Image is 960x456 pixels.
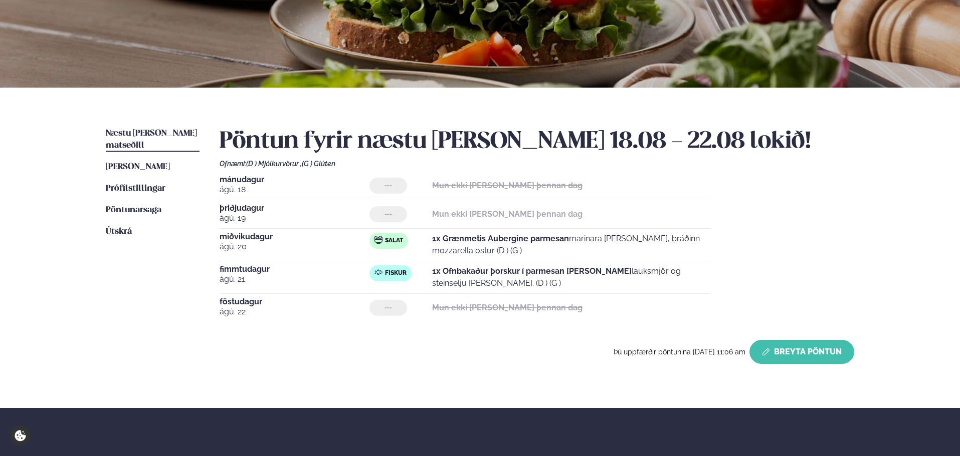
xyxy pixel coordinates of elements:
span: Þú uppfærðir pöntunina [DATE] 11:06 am [614,348,745,356]
span: [PERSON_NAME] [106,163,170,171]
span: --- [385,210,392,218]
a: Útskrá [106,226,132,238]
span: (G ) Glúten [302,160,335,168]
a: Cookie settings [10,425,31,446]
span: --- [385,304,392,312]
span: ágú. 21 [220,273,369,285]
span: ágú. 19 [220,212,369,224]
span: ágú. 18 [220,184,369,196]
span: Pöntunarsaga [106,206,161,214]
span: þriðjudagur [220,204,369,212]
span: ágú. 20 [220,241,369,253]
h2: Pöntun fyrir næstu [PERSON_NAME] 18.08 - 22.08 lokið! [220,128,854,156]
strong: Mun ekki [PERSON_NAME] þennan dag [432,303,583,312]
strong: 1x Ofnbakaður þorskur í parmesan [PERSON_NAME] [432,266,632,276]
span: (D ) Mjólkurvörur , [246,160,302,168]
span: Útskrá [106,227,132,236]
span: Næstu [PERSON_NAME] matseðill [106,129,197,150]
a: [PERSON_NAME] [106,161,170,173]
strong: Mun ekki [PERSON_NAME] þennan dag [432,209,583,219]
button: Breyta Pöntun [749,340,854,364]
a: Næstu [PERSON_NAME] matseðill [106,128,200,152]
span: Salat [385,237,403,245]
img: fish.svg [374,268,382,276]
span: Fiskur [385,269,407,277]
p: lauksmjör og steinselju [PERSON_NAME]. (D ) (G ) [432,265,711,289]
a: Prófílstillingar [106,183,165,195]
span: mánudagur [220,176,369,184]
span: föstudagur [220,298,369,306]
strong: Mun ekki [PERSON_NAME] þennan dag [432,181,583,190]
span: Prófílstillingar [106,184,165,193]
span: ágú. 22 [220,306,369,318]
img: salad.svg [374,236,382,244]
span: fimmtudagur [220,265,369,273]
strong: 1x Grænmetis Aubergine parmesan [432,234,569,243]
a: Pöntunarsaga [106,204,161,216]
span: --- [385,182,392,190]
span: miðvikudagur [220,233,369,241]
div: Ofnæmi: [220,160,854,168]
p: marinara [PERSON_NAME], bráðinn mozzarella ostur (D ) (G ) [432,233,711,257]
